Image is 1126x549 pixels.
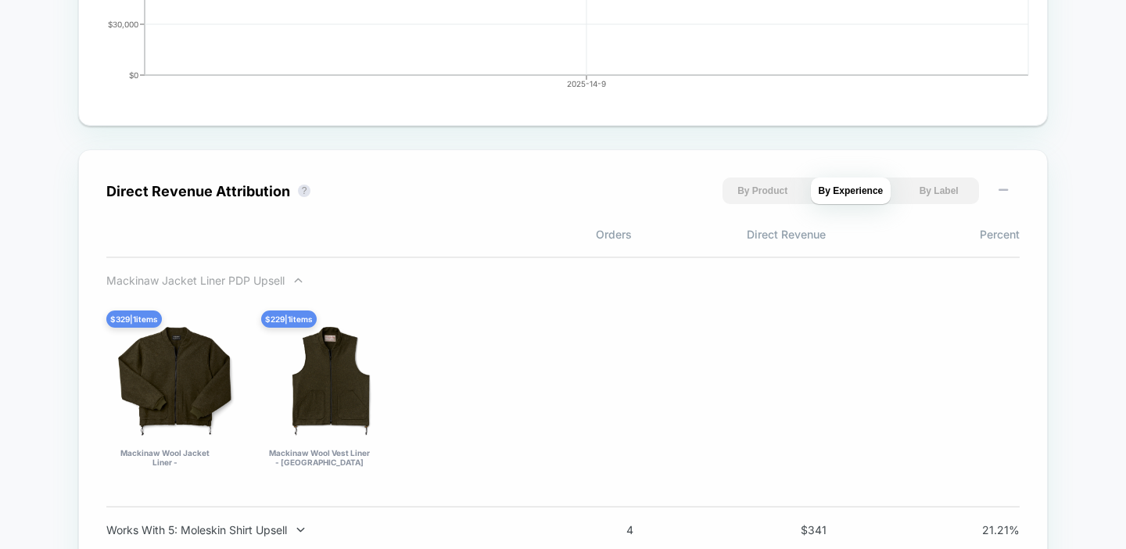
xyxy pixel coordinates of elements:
button: By Label [898,178,979,204]
tspan: $0 [129,70,138,80]
span: Direct Revenue [632,228,826,241]
button: ? [298,185,310,197]
img: Mackinaw Wool Vest Liner - Forest Green [269,318,393,442]
div: Mackinaw Jacket Liner PDP Upsell [106,274,518,287]
div: Mackinaw Wool Vest Liner - [GEOGRAPHIC_DATA] [269,448,370,467]
span: Orders [438,228,632,241]
tspan: $30,000 [108,20,138,29]
tspan: 2025-14-9 [567,79,606,88]
span: 21.21 % [949,523,1020,536]
span: Percent [826,228,1020,241]
div: Mackinaw Wool Jacket Liner - [GEOGRAPHIC_DATA] [114,448,215,467]
span: 4 [563,523,633,536]
div: $ 229 | 1 items [261,310,317,328]
button: By Product [723,178,803,204]
div: Works With 5: Moleskin Shirt Upsell [106,523,518,536]
div: $ 329 | 1 items [106,310,162,328]
div: Direct Revenue Attribution [106,183,290,199]
span: $ 341 [756,523,827,536]
button: By Experience [811,178,891,204]
img: Mackinaw Wool Jacket Liner - Forest Green [114,318,238,442]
